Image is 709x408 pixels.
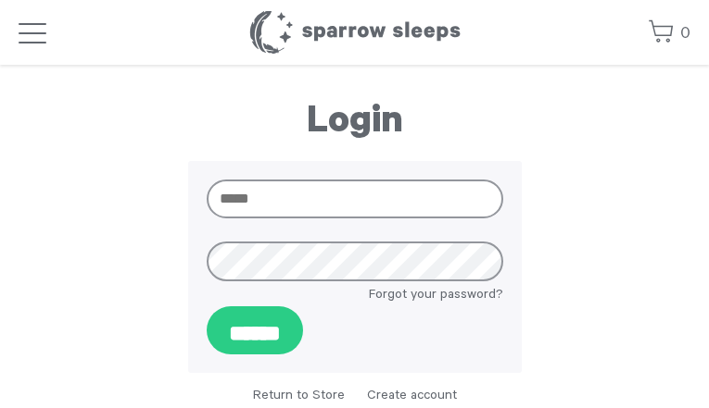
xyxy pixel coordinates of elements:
[248,9,462,56] h1: Sparrow Sleeps
[648,14,690,54] a: 0
[367,389,457,404] a: Create account
[253,389,345,404] a: Return to Store
[188,102,522,148] h1: Login
[369,286,503,306] a: Forgot your password?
